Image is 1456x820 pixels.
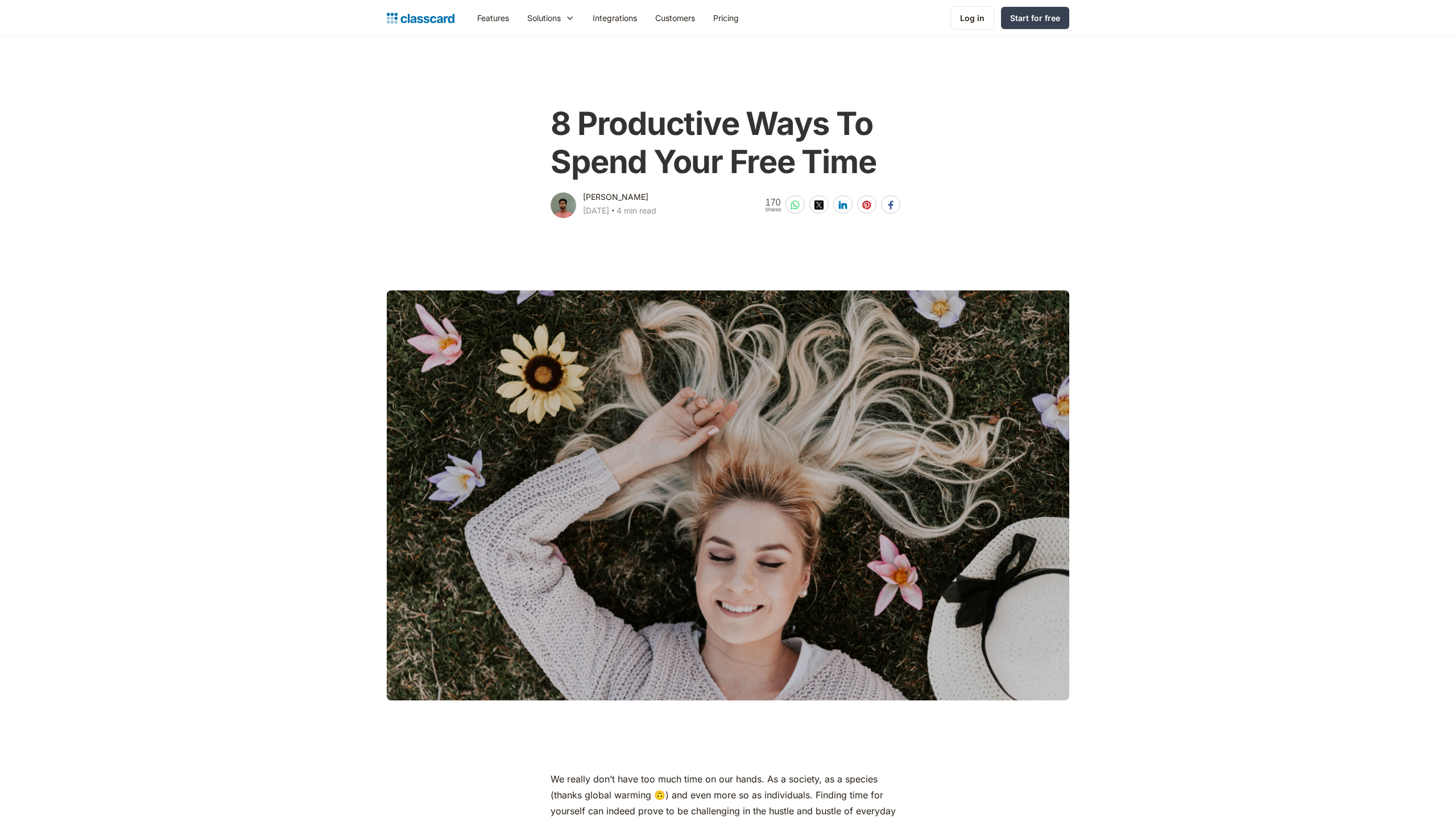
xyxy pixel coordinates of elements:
[583,190,648,204] div: [PERSON_NAME]
[765,198,781,207] span: 170
[1010,12,1060,24] div: Start for free
[765,207,781,212] span: Shares
[960,12,985,24] div: Log in
[527,12,561,24] div: Solutions
[583,204,609,218] div: [DATE]
[609,204,617,220] div: ‧
[886,200,895,210] img: facebook-white sharing button
[950,6,994,30] a: Log in
[862,200,871,210] img: pinterest-white sharing button
[646,5,704,31] a: Customers
[518,5,584,31] div: Solutions
[838,200,847,210] img: linkedin-white sharing button
[617,204,656,218] div: 4 min read
[814,200,824,210] img: twitter-white sharing button
[387,10,454,26] a: Logo
[791,200,800,210] img: whatsapp-white sharing button
[584,5,646,31] a: Integrations
[468,5,518,31] a: Features
[1001,7,1069,29] a: Start for free
[551,105,905,181] h1: 8 Productive Ways To Spend Your Free Time
[704,5,748,31] a: Pricing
